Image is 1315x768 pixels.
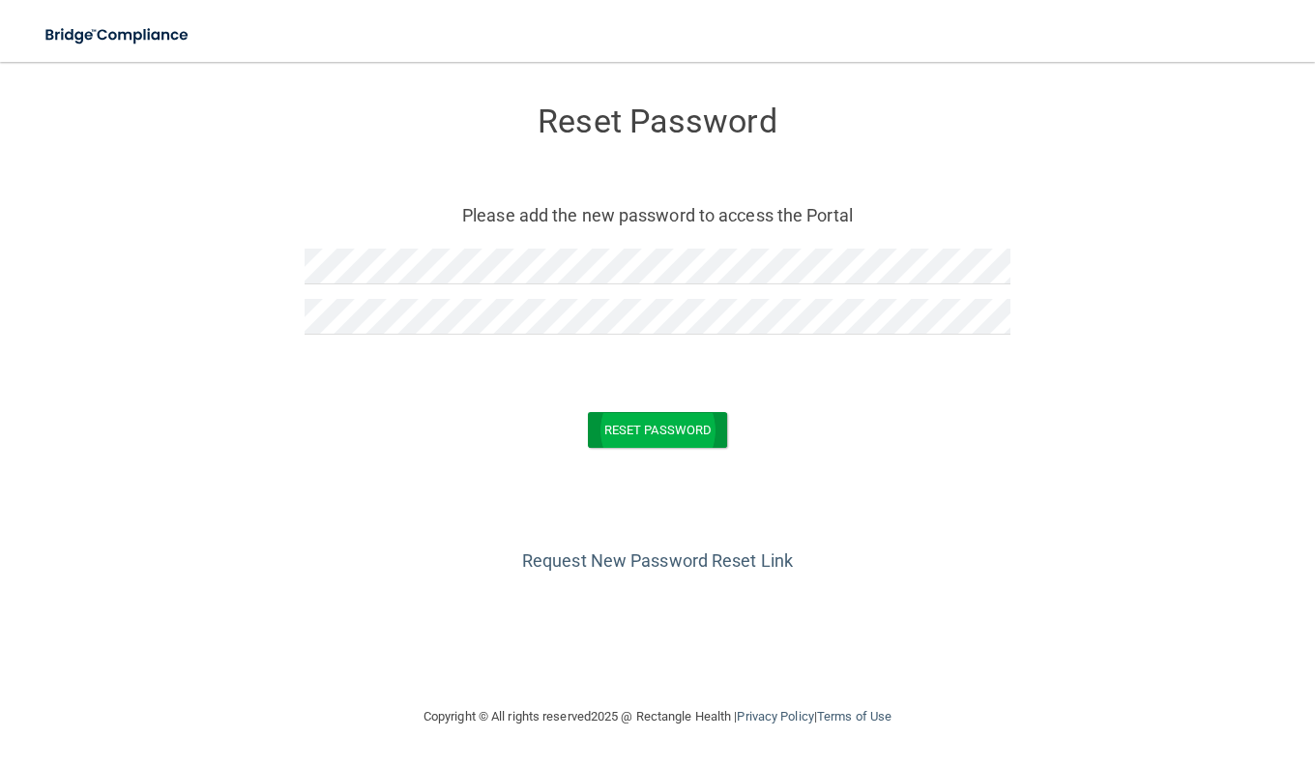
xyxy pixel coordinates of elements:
button: Reset Password [588,412,727,448]
a: Request New Password Reset Link [522,550,793,571]
img: bridge_compliance_login_screen.278c3ca4.svg [29,15,207,55]
h3: Reset Password [305,103,1010,139]
a: Terms of Use [817,709,891,724]
div: Copyright © All rights reserved 2025 @ Rectangle Health | | [305,686,1010,748]
a: Privacy Policy [737,709,813,724]
p: Please add the new password to access the Portal [319,199,996,231]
